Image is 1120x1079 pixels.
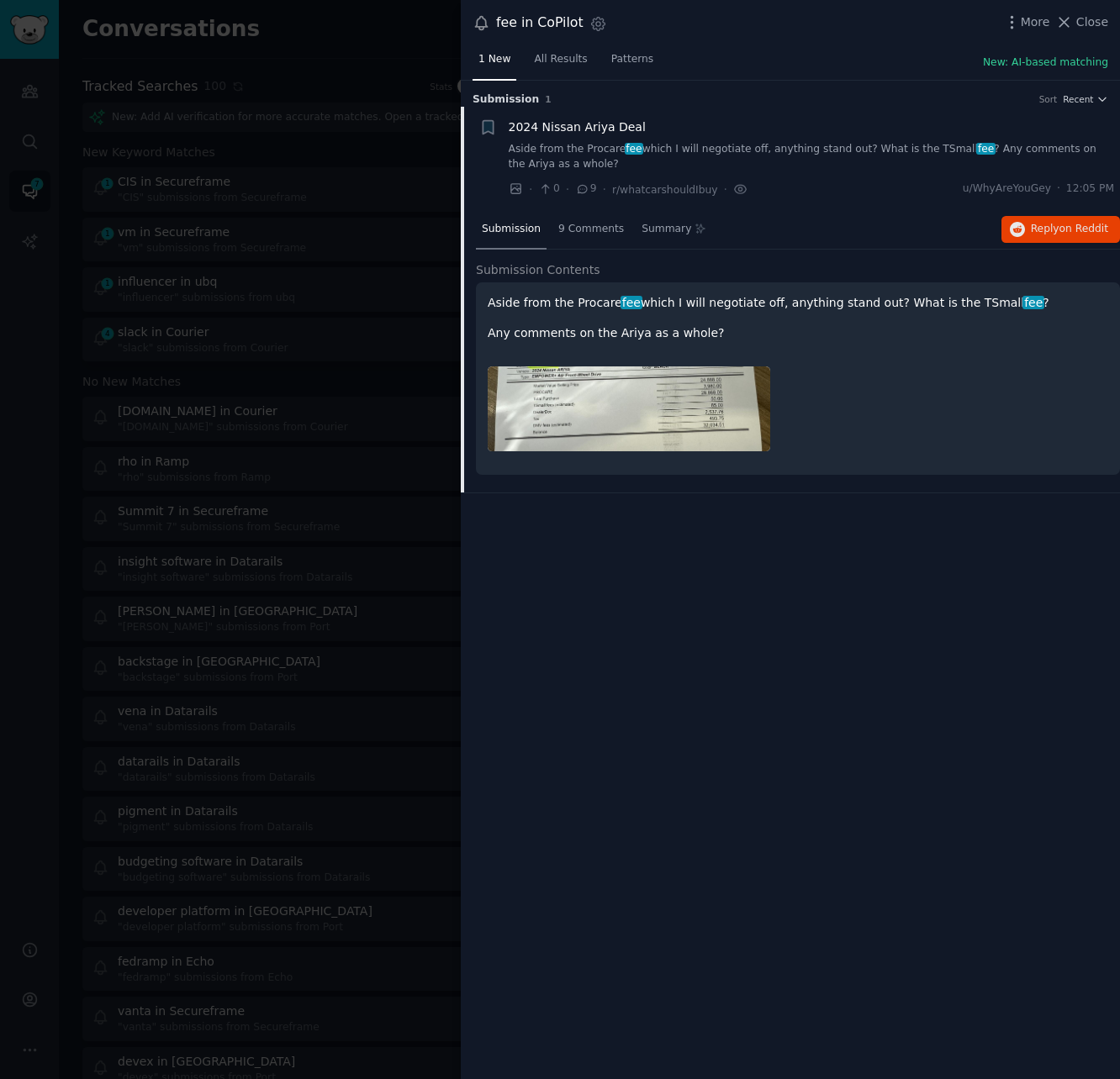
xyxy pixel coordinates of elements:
span: 1 [545,94,551,104]
a: Aside from the Procarefeewhich I will negotiate off, anything stand out? What is the TSmallfee? A... [509,142,1115,171]
a: 2024 Nissan Ariya Deal [509,118,646,136]
span: · [529,181,532,198]
span: Submission Contents [476,261,600,279]
span: fee [621,296,642,309]
button: Replyon Reddit [1001,216,1120,243]
span: Summary [642,222,691,237]
span: More [1021,13,1050,31]
button: More [1003,13,1050,31]
span: Submission [482,222,541,237]
span: · [603,181,606,198]
div: Sort [1039,93,1058,105]
span: Close [1076,13,1108,31]
span: r/whatcarshouldIbuy [612,184,718,196]
span: fee [976,143,996,155]
a: All Results [528,46,593,81]
a: Patterns [605,46,659,81]
span: Submission [473,92,539,108]
span: u/WhyAreYouGey [963,182,1051,197]
span: Reply [1031,222,1108,237]
span: 9 Comments [558,222,624,237]
span: fee [625,143,644,155]
span: Patterns [611,52,653,67]
span: · [566,181,569,198]
span: 0 [538,182,559,197]
span: 1 New [478,52,510,67]
span: · [1057,182,1060,197]
div: fee in CoPilot [496,13,584,34]
button: Recent [1063,93,1108,105]
img: 2024 Nissan Ariya Deal [488,366,770,451]
span: Recent [1063,93,1093,105]
p: Any comments on the Ariya as a whole? [488,324,1108,342]
a: 1 New [473,46,516,81]
span: fee [1022,296,1044,309]
button: New: AI-based matching [983,55,1108,71]
span: · [723,181,726,198]
span: 12:05 PM [1066,182,1114,197]
button: Close [1055,13,1108,31]
p: Aside from the Procare which I will negotiate off, anything stand out? What is the TSmall ? [488,294,1108,312]
span: on Reddit [1059,223,1108,234]
span: All Results [534,52,587,67]
span: 9 [575,182,596,197]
